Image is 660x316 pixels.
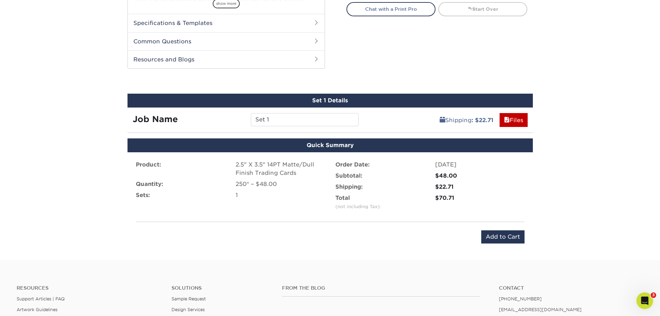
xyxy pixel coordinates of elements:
[435,183,525,191] div: $22.71
[472,117,493,123] b: : $22.71
[435,161,525,169] div: [DATE]
[499,307,582,312] a: [EMAIL_ADDRESS][DOMAIN_NAME]
[481,230,525,244] input: Add to Cart
[335,172,362,180] label: Subtotal:
[651,292,656,298] span: 3
[136,180,163,188] label: Quantity:
[335,194,381,211] label: Total
[236,180,325,188] div: 250* – $48.00
[435,172,525,180] div: $48.00
[435,113,498,127] a: Shipping: $22.71
[136,161,161,169] label: Product:
[499,285,643,291] a: Contact
[335,183,363,191] label: Shipping:
[636,292,653,309] iframe: Intercom live chat
[438,2,527,16] a: Start Over
[346,2,435,16] a: Chat with a Print Pro
[335,161,370,169] label: Order Date:
[440,117,445,123] span: shipping
[171,285,272,291] h4: Solutions
[499,296,542,301] a: [PHONE_NUMBER]
[128,50,325,68] h2: Resources and Blogs
[251,113,359,126] input: Enter a job name
[17,285,161,291] h4: Resources
[504,117,510,123] span: files
[236,161,325,177] div: 2.5" X 3.5" 14PT Matte/Dull Finish Trading Cards
[128,32,325,50] h2: Common Questions
[128,14,325,32] h2: Specifications & Templates
[236,191,325,199] div: 1
[435,194,525,202] div: $70.71
[171,296,206,301] a: Sample Request
[127,94,533,108] div: Set 1 Details
[282,285,480,291] h4: From the Blog
[127,138,533,152] div: Quick Summary
[500,113,528,127] a: Files
[335,204,381,209] small: (not including Tax):
[133,114,178,124] strong: Job Name
[171,307,205,312] a: Design Services
[136,191,150,199] label: Sets:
